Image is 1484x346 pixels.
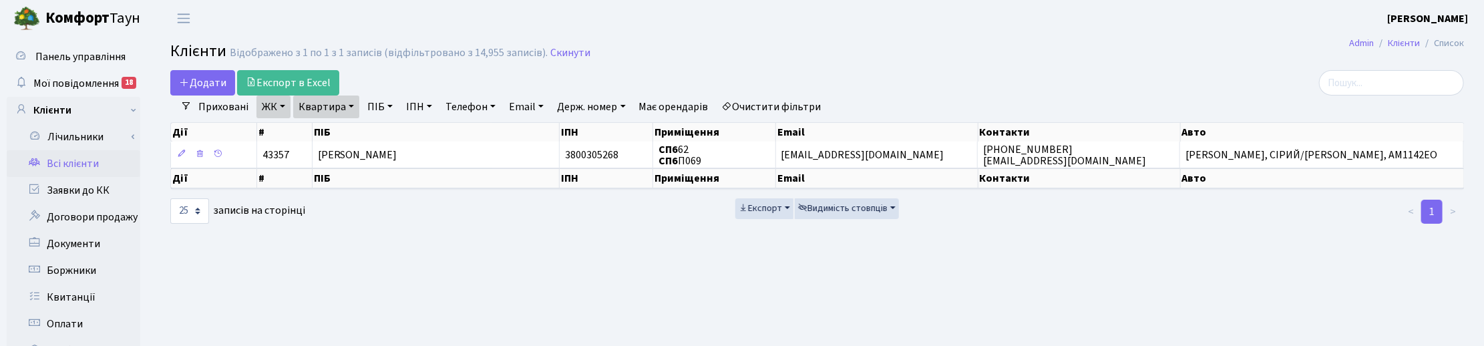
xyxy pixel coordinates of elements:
li: Список [1420,36,1464,51]
span: 43357 [262,148,289,162]
th: Контакти [978,123,1181,142]
a: Клієнти [7,97,140,124]
b: [PERSON_NAME] [1387,11,1468,26]
a: ІПН [401,96,437,118]
a: 1 [1421,200,1443,224]
span: Додати [179,75,226,90]
div: Відображено з 1 по 1 з 1 записів (відфільтровано з 14,955 записів). [230,47,548,59]
a: Скинути [550,47,590,59]
a: Експорт в Excel [237,70,339,96]
span: Мої повідомлення [33,76,119,91]
button: Переключити навігацію [167,7,200,29]
th: ПІБ [313,123,560,142]
a: Панель управління [7,43,140,70]
a: Email [504,96,549,118]
a: Квитанції [7,284,140,311]
a: ПІБ [362,96,398,118]
a: Мої повідомлення18 [7,70,140,97]
th: ІПН [560,123,653,142]
th: ПІБ [313,168,560,188]
a: ЖК [256,96,291,118]
a: Оплати [7,311,140,337]
a: Має орендарів [634,96,714,118]
th: ІПН [560,168,653,188]
a: Договори продажу [7,204,140,230]
th: Дії [171,168,257,188]
span: Видимість стовпців [798,202,888,215]
a: Admin [1349,36,1374,50]
span: [EMAIL_ADDRESS][DOMAIN_NAME] [781,148,944,162]
span: Таун [45,7,140,30]
th: # [257,123,313,142]
button: Експорт [735,198,793,219]
th: Приміщення [653,168,776,188]
span: Експорт [739,202,782,215]
span: Панель управління [35,49,126,64]
a: Держ. номер [552,96,630,118]
a: Очистити фільтри [717,96,827,118]
a: Клієнти [1388,36,1420,50]
a: Квартира [293,96,359,118]
th: Авто [1181,168,1465,188]
th: Авто [1181,123,1465,142]
b: СП6 [659,142,678,157]
button: Видимість стовпців [795,198,899,219]
nav: breadcrumb [1329,29,1484,57]
b: Комфорт [45,7,110,29]
span: [PERSON_NAME], СІРИЙ/[PERSON_NAME], АМ1142ЕО [1185,148,1437,162]
span: 62 П069 [659,142,701,168]
a: Всі клієнти [7,150,140,177]
span: Клієнти [170,39,226,63]
label: записів на сторінці [170,198,305,224]
a: Боржники [7,257,140,284]
a: [PERSON_NAME] [1387,11,1468,27]
th: # [257,168,313,188]
th: Дії [171,123,257,142]
select: записів на сторінці [170,198,209,224]
div: 18 [122,77,136,89]
span: [PHONE_NUMBER] [EMAIL_ADDRESS][DOMAIN_NAME] [983,142,1146,168]
a: Додати [170,70,235,96]
th: Контакти [978,168,1181,188]
th: Email [776,168,978,188]
input: Пошук... [1319,70,1464,96]
a: Заявки до КК [7,177,140,204]
th: Приміщення [653,123,776,142]
a: Документи [7,230,140,257]
span: 3800305268 [565,148,618,162]
span: [PERSON_NAME] [318,148,397,162]
a: Лічильники [15,124,140,150]
img: logo.png [13,5,40,32]
b: СП6 [659,154,678,168]
a: Приховані [193,96,254,118]
th: Email [776,123,978,142]
a: Телефон [440,96,501,118]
